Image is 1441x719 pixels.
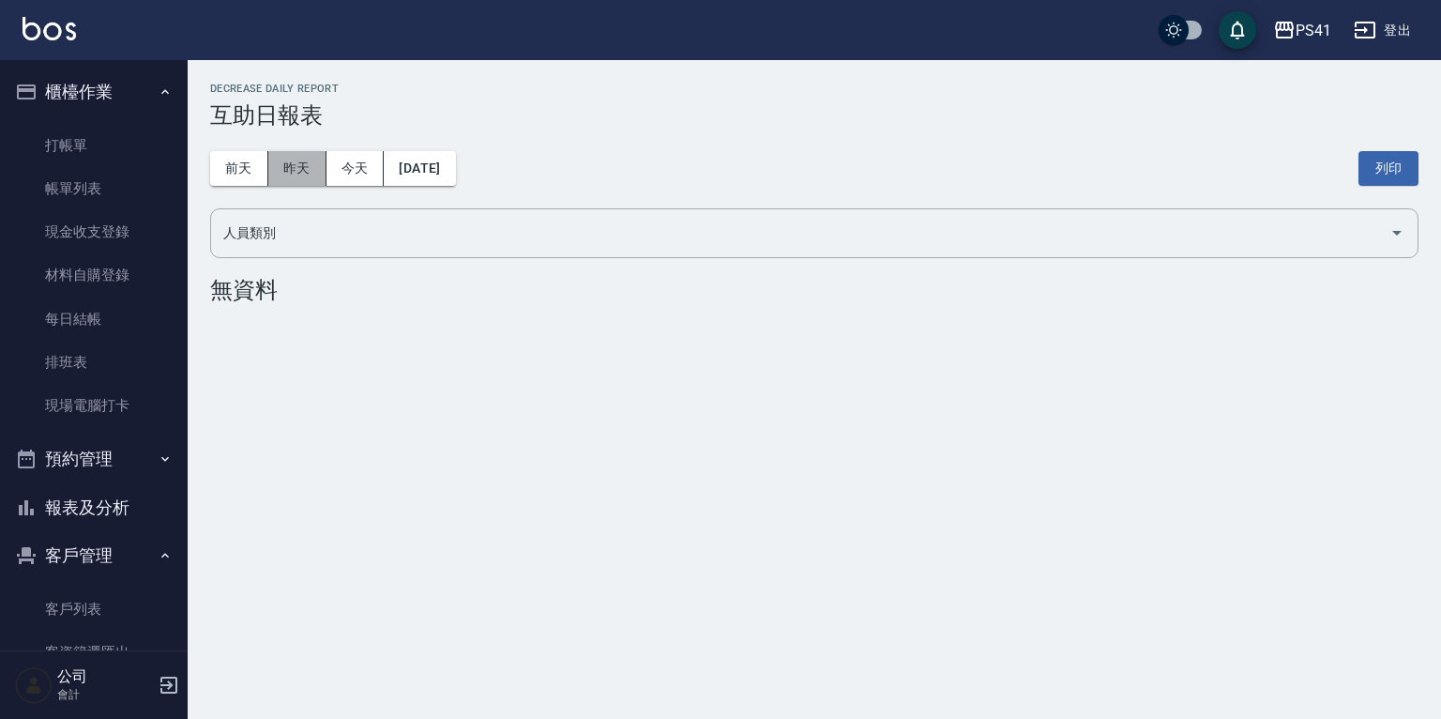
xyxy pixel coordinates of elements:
[1346,13,1418,48] button: 登出
[8,384,180,427] a: 現場電腦打卡
[15,666,53,704] img: Person
[57,667,153,686] h5: 公司
[8,124,180,167] a: 打帳單
[8,210,180,253] a: 現金收支登錄
[1382,218,1412,248] button: Open
[57,686,153,703] p: 會計
[8,167,180,210] a: 帳單列表
[1358,151,1418,186] button: 列印
[8,483,180,532] button: 報表及分析
[8,341,180,384] a: 排班表
[8,531,180,580] button: 客戶管理
[219,217,1382,250] input: 人員名稱
[210,102,1418,129] h3: 互助日報表
[8,253,180,297] a: 材料自購登錄
[268,151,326,186] button: 昨天
[1296,19,1331,42] div: PS41
[384,151,455,186] button: [DATE]
[210,277,1418,303] div: 無資料
[8,68,180,116] button: 櫃檯作業
[8,435,180,483] button: 預約管理
[326,151,385,186] button: 今天
[1266,11,1339,50] button: PS41
[8,631,180,674] a: 客資篩選匯出
[210,151,268,186] button: 前天
[8,298,180,341] a: 每日結帳
[23,17,76,40] img: Logo
[1219,11,1256,49] button: save
[210,83,1418,95] h2: Decrease Daily Report
[8,588,180,631] a: 客戶列表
